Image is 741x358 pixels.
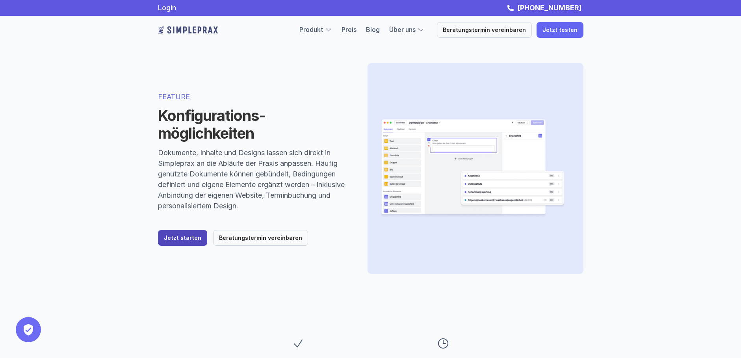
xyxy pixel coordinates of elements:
[443,27,526,33] p: Beratungstermin vereinbaren
[299,26,323,33] a: Produkt
[537,22,583,38] a: Jetzt testen
[158,4,176,12] a: Login
[437,22,532,38] a: Beratungstermin vereinbaren
[380,76,565,262] img: Beispielbild des Editors von Simpleprax und einigerDokumente im Vordergrund
[366,26,380,33] a: Blog
[158,147,349,211] p: Dokumente, Inhalte und Designs lassen sich direkt in Simpleprax an die Abläufe der Praxis anpasse...
[342,26,357,33] a: Preis
[213,230,308,246] a: Beratungstermin vereinbaren
[219,235,302,241] p: Beratungstermin vereinbaren
[164,235,201,241] p: Jetzt starten
[158,91,349,102] p: FEATURE
[542,27,578,33] p: Jetzt testen
[158,107,349,143] h1: Konfigurations-möglichkeiten
[515,4,583,12] a: [PHONE_NUMBER]
[517,4,581,12] strong: [PHONE_NUMBER]
[158,230,207,246] a: Jetzt starten
[389,26,416,33] a: Über uns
